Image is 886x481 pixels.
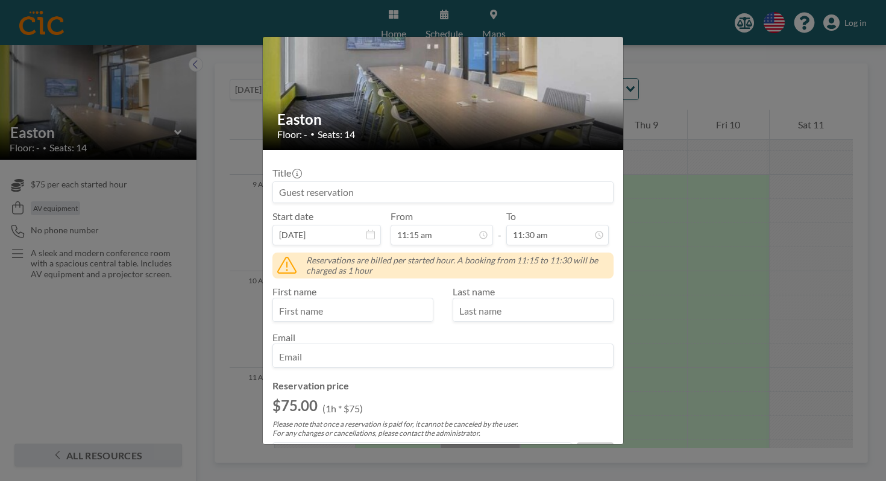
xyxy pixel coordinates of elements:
h2: $75.00 [272,397,318,415]
input: Email [273,347,613,367]
span: Reservations are billed per started hour. A booking from 11:15 to 11:30 will be charged as 1 hour [306,255,609,276]
input: Guest reservation [273,182,613,203]
input: First name [273,301,433,321]
span: • [310,130,315,139]
h4: Reservation price [272,380,614,392]
span: - [498,215,501,241]
label: First name [272,286,316,297]
h2: Easton [277,110,610,128]
input: Enter promo code [273,443,571,464]
label: From [391,210,413,222]
label: Email [272,332,295,343]
label: Last name [453,286,495,297]
button: APPLY [577,442,614,464]
p: (1h * $75) [322,403,363,415]
label: Start date [272,210,313,222]
input: Last name [453,301,613,321]
span: Floor: - [277,128,307,140]
span: Seats: 14 [318,128,355,140]
label: To [506,210,516,222]
p: Please note that once a reservation is paid for, it cannot be canceled by the user. For any chang... [272,420,614,438]
label: Title [272,167,301,179]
